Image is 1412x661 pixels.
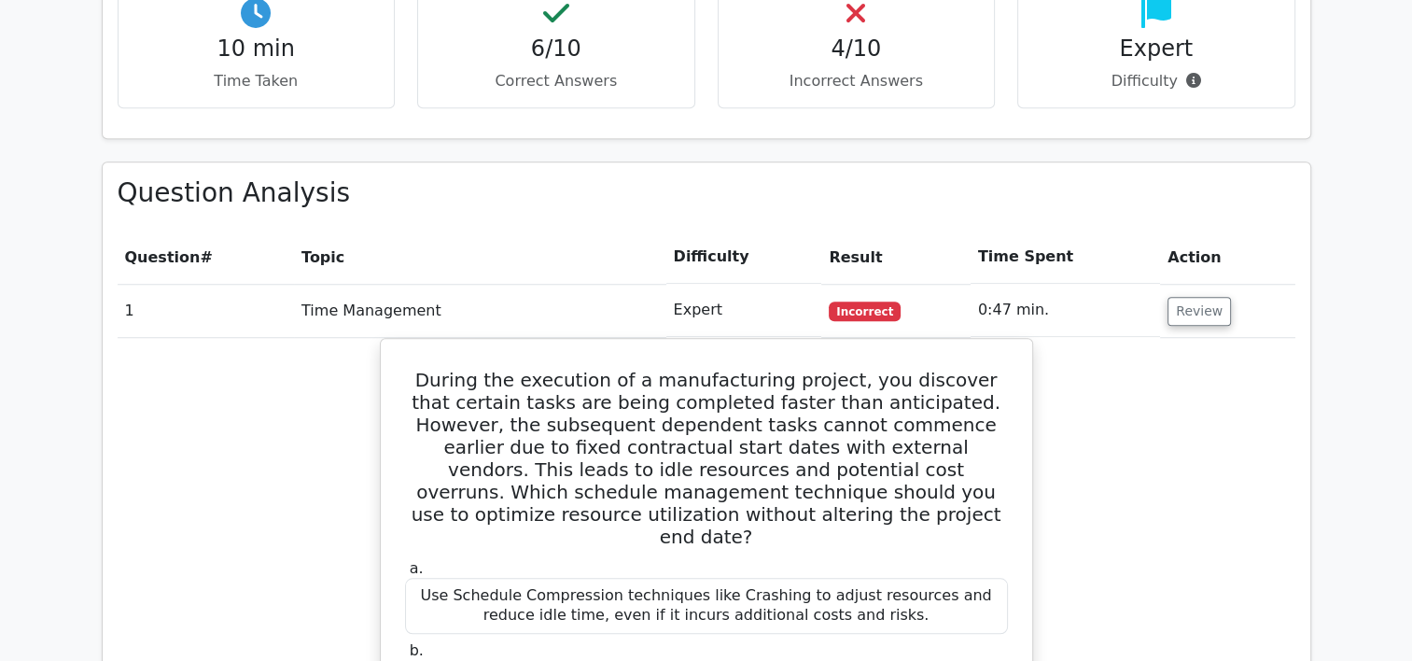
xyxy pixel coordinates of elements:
[666,231,822,284] th: Difficulty
[1033,35,1279,63] h4: Expert
[829,302,901,320] span: Incorrect
[294,284,665,337] td: Time Management
[734,35,980,63] h4: 4/10
[734,70,980,92] p: Incorrect Answers
[1033,70,1279,92] p: Difficulty
[118,231,295,284] th: #
[118,177,1295,209] h3: Question Analysis
[118,284,295,337] td: 1
[133,35,380,63] h4: 10 min
[433,70,679,92] p: Correct Answers
[410,641,424,659] span: b.
[666,284,822,337] td: Expert
[1167,297,1231,326] button: Review
[405,578,1008,634] div: Use Schedule Compression techniques like Crashing to adjust resources and reduce idle time, even ...
[294,231,665,284] th: Topic
[133,70,380,92] p: Time Taken
[410,559,424,577] span: a.
[971,231,1160,284] th: Time Spent
[821,231,970,284] th: Result
[403,369,1010,548] h5: During the execution of a manufacturing project, you discover that certain tasks are being comple...
[125,248,201,266] span: Question
[433,35,679,63] h4: 6/10
[971,284,1160,337] td: 0:47 min.
[1160,231,1294,284] th: Action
